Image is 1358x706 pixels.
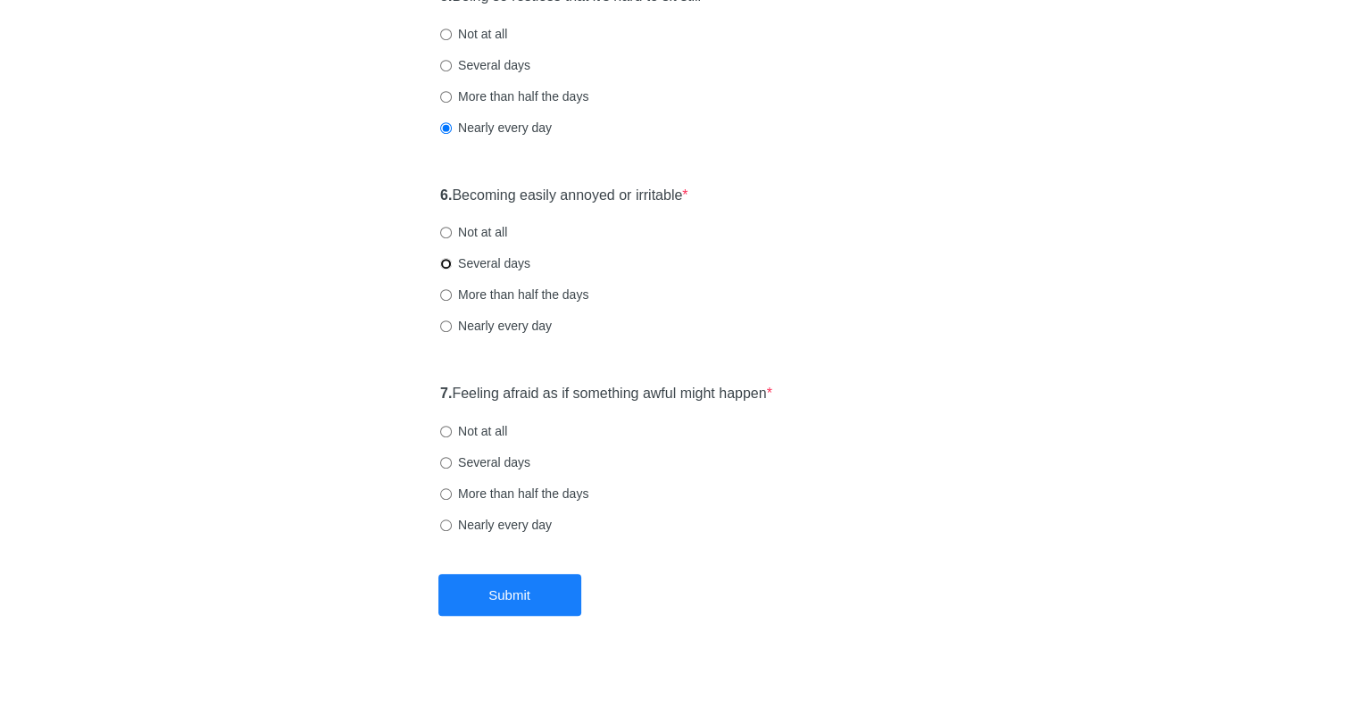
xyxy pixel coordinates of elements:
label: Nearly every day [440,119,552,137]
label: Not at all [440,25,507,43]
strong: 6. [440,187,452,203]
button: Submit [438,574,581,616]
input: More than half the days [440,91,452,103]
label: Becoming easily annoyed or irritable [440,186,688,206]
input: Several days [440,60,452,71]
label: More than half the days [440,286,588,303]
label: Several days [440,453,530,471]
input: Nearly every day [440,320,452,332]
label: Several days [440,254,530,272]
input: Nearly every day [440,122,452,134]
input: Not at all [440,29,452,40]
input: Not at all [440,426,452,437]
label: Not at all [440,422,507,440]
label: Feeling afraid as if something awful might happen [440,384,772,404]
label: More than half the days [440,485,588,503]
label: Several days [440,56,530,74]
input: More than half the days [440,289,452,301]
input: Not at all [440,227,452,238]
label: More than half the days [440,87,588,105]
label: Nearly every day [440,516,552,534]
input: Several days [440,258,452,270]
input: Nearly every day [440,519,452,531]
strong: 7. [440,386,452,401]
input: More than half the days [440,488,452,500]
label: Not at all [440,223,507,241]
label: Nearly every day [440,317,552,335]
input: Several days [440,457,452,469]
